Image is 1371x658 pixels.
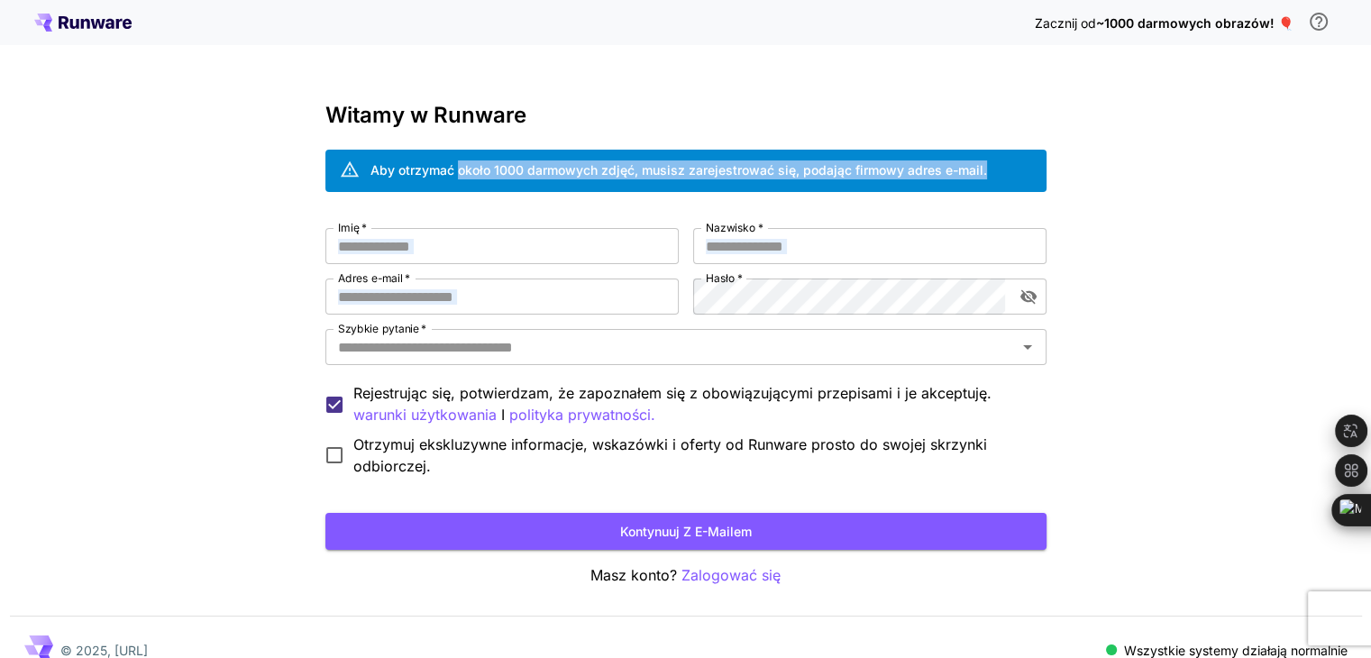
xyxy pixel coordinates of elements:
font: Wszystkie systemy działają normalnie [1124,643,1348,658]
button: Otwarte [1015,334,1040,360]
font: Szybkie pytanie [338,322,419,335]
font: Adres e-mail [338,271,403,285]
font: ~1000 darmowych obrazów! 🎈 [1096,15,1293,31]
button: Aby otrzymać darmowy kredyt, musisz zarejestrować się, podając firmowy adres e-mail, a następnie ... [1301,4,1337,40]
font: Witamy w Runware [325,102,526,128]
font: Aby otrzymać około 1000 darmowych zdjęć, musisz zarejestrować się, podając firmowy adres e-mail. [370,162,987,178]
font: Masz konto? [590,566,677,584]
font: Zalogować się [681,566,781,584]
font: Zacznij od [1035,15,1096,31]
font: Kontynuuj z e-mailem [620,524,752,539]
button: Kontynuuj z e-mailem [325,513,1047,550]
font: I [501,406,505,424]
font: © 2025, [URL] [60,643,148,658]
font: warunki użytkowania [353,406,497,424]
button: Zalogować się [681,564,781,587]
button: przełącz widoczność hasła [1012,280,1045,313]
font: polityka prywatności. [509,406,655,424]
font: Imię [338,221,359,234]
font: Otrzymuj ekskluzywne informacje, wskazówki i oferty od Runware prosto do swojej skrzynki odbiorczej. [353,435,987,475]
font: Rejestrując się, potwierdzam, że zapoznałem się z obowiązującymi przepisami i je akceptuję. [353,384,992,402]
font: Nazwisko [706,221,756,234]
button: Rejestrując się, potwierdzam, że zapoznałem się z obowiązującymi przepisami i je akceptuję. warun... [509,404,655,426]
font: Hasło [706,271,735,285]
button: Rejestrując się, potwierdzam, że zapoznałem się z obowiązującymi przepisami i je akceptuję. I pol... [353,404,497,426]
